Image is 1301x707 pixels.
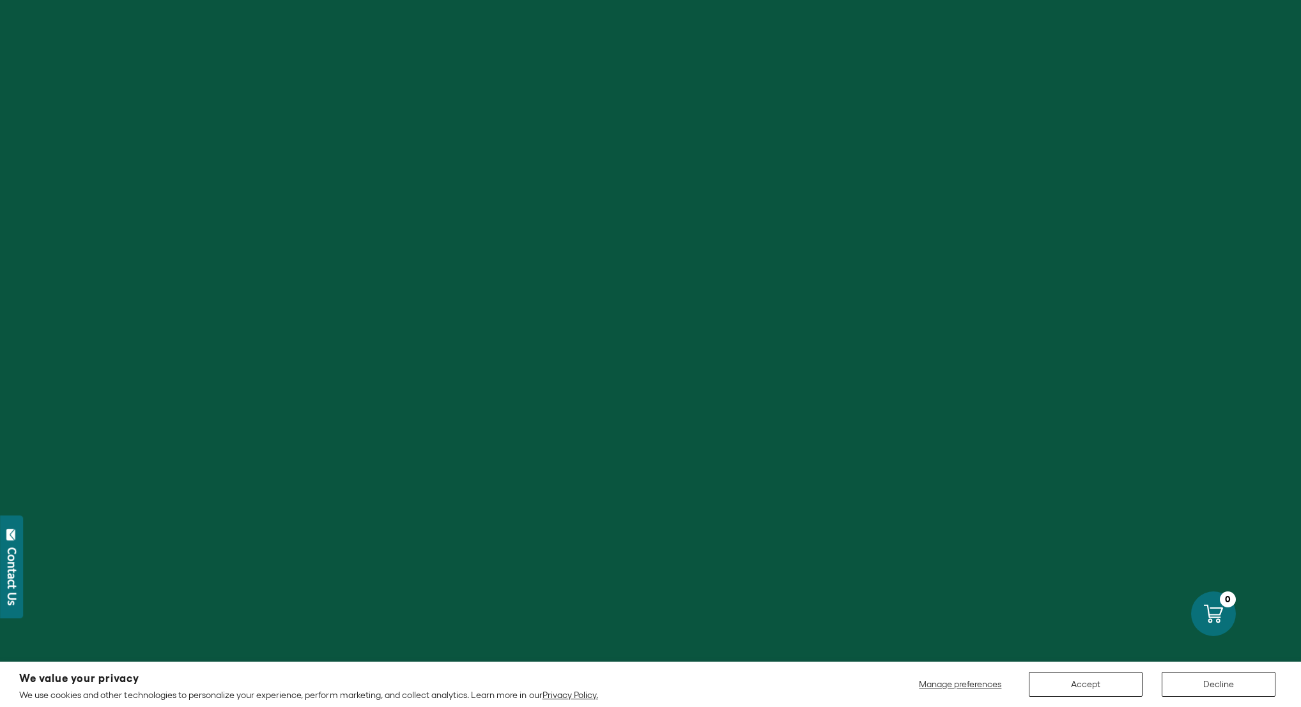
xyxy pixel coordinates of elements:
[19,689,598,701] p: We use cookies and other technologies to personalize your experience, perform marketing, and coll...
[919,679,1001,689] span: Manage preferences
[911,672,1010,697] button: Manage preferences
[19,673,598,684] h2: We value your privacy
[6,547,19,605] div: Contact Us
[1029,672,1143,697] button: Accept
[1220,591,1236,607] div: 0
[1162,672,1275,697] button: Decline
[543,690,598,700] a: Privacy Policy.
